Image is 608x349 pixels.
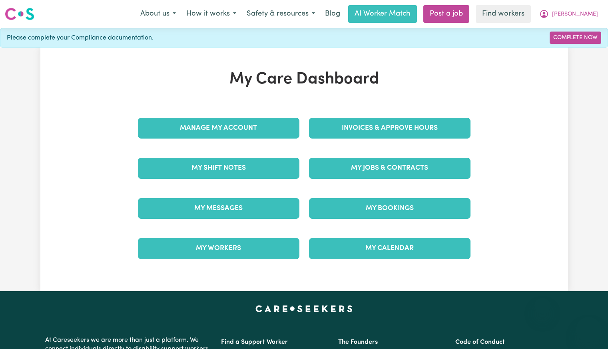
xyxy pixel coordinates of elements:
[455,339,505,345] a: Code of Conduct
[7,33,153,43] span: Please complete your Compliance documentation.
[138,198,299,219] a: My Messages
[5,5,34,23] a: Careseekers logo
[5,7,34,21] img: Careseekers logo
[138,158,299,178] a: My Shift Notes
[476,5,531,23] a: Find workers
[309,118,470,139] a: Invoices & Approve Hours
[423,5,469,23] a: Post a job
[576,317,602,343] iframe: Button to launch messaging window
[534,6,603,22] button: My Account
[255,305,353,312] a: Careseekers home page
[348,5,417,23] a: AI Worker Match
[181,6,241,22] button: How it works
[320,5,345,23] a: Blog
[534,298,550,314] iframe: Close message
[309,198,470,219] a: My Bookings
[550,32,601,44] a: Complete Now
[241,6,320,22] button: Safety & resources
[309,158,470,178] a: My Jobs & Contracts
[135,6,181,22] button: About us
[309,238,470,259] a: My Calendar
[133,70,475,89] h1: My Care Dashboard
[221,339,288,345] a: Find a Support Worker
[338,339,378,345] a: The Founders
[138,118,299,139] a: Manage My Account
[138,238,299,259] a: My Workers
[552,10,598,19] span: [PERSON_NAME]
